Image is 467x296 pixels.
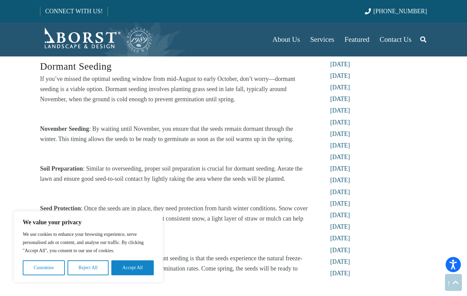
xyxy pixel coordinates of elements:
[339,22,374,56] a: Featured
[14,211,163,282] div: We value your privacy
[330,258,350,265] a: [DATE]
[23,230,154,255] p: We use cookies to enhance your browsing experience, serve personalised ads or content, and analys...
[273,35,300,43] span: About Us
[330,107,350,114] a: [DATE]
[40,74,311,104] p: If you’ve missed the optimal seeding window from mid-August to early October, don’t worry—dormant...
[365,8,427,15] a: [PHONE_NUMBER]
[40,203,311,234] p: : Once the seeds are in place, they need protection from harsh winter conditions. Snow cover can ...
[40,165,83,172] strong: Soil Preparation
[330,200,350,207] a: [DATE]
[330,235,350,242] a: [DATE]
[330,119,350,126] a: [DATE]
[310,35,334,43] span: Services
[40,205,81,212] strong: Seed Protection
[330,61,350,68] a: [DATE]
[445,274,462,291] a: Back to top
[330,154,350,160] a: [DATE]
[40,59,311,74] h3: Dormant Seeding
[68,260,109,275] button: Reject All
[330,95,350,102] a: [DATE]
[344,35,369,43] span: Featured
[330,247,350,254] a: [DATE]
[330,223,350,230] a: [DATE]
[330,72,350,79] a: [DATE]
[40,163,311,184] p: : Similar to overseeding, proper soil preparation is crucial for dormant seeding. Aerate the lawn...
[380,35,412,43] span: Contact Us
[40,26,153,53] a: Borst-Logo
[267,22,305,56] a: About Us
[330,165,350,172] a: [DATE]
[305,22,339,56] a: Services
[23,218,154,226] p: We value your privacy
[40,3,107,19] a: CONNECT WITH US!
[111,260,154,275] button: Accept All
[23,260,65,275] button: Customise
[330,212,350,219] a: [DATE]
[330,189,350,195] a: [DATE]
[330,270,350,277] a: [DATE]
[40,124,311,144] p: : By waiting until November, you ensure that the seeds remain dormant through the winter. This ti...
[375,22,417,56] a: Contact Us
[416,31,430,48] a: Search
[40,253,311,284] p: : One of the advantages of dormant seeding is that the seeds experience the natural freeze-thaw c...
[330,177,350,184] a: [DATE]
[330,84,350,91] a: [DATE]
[373,8,427,15] span: [PHONE_NUMBER]
[330,130,350,137] a: [DATE]
[40,125,89,132] strong: November Seeding
[330,142,350,149] a: [DATE]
